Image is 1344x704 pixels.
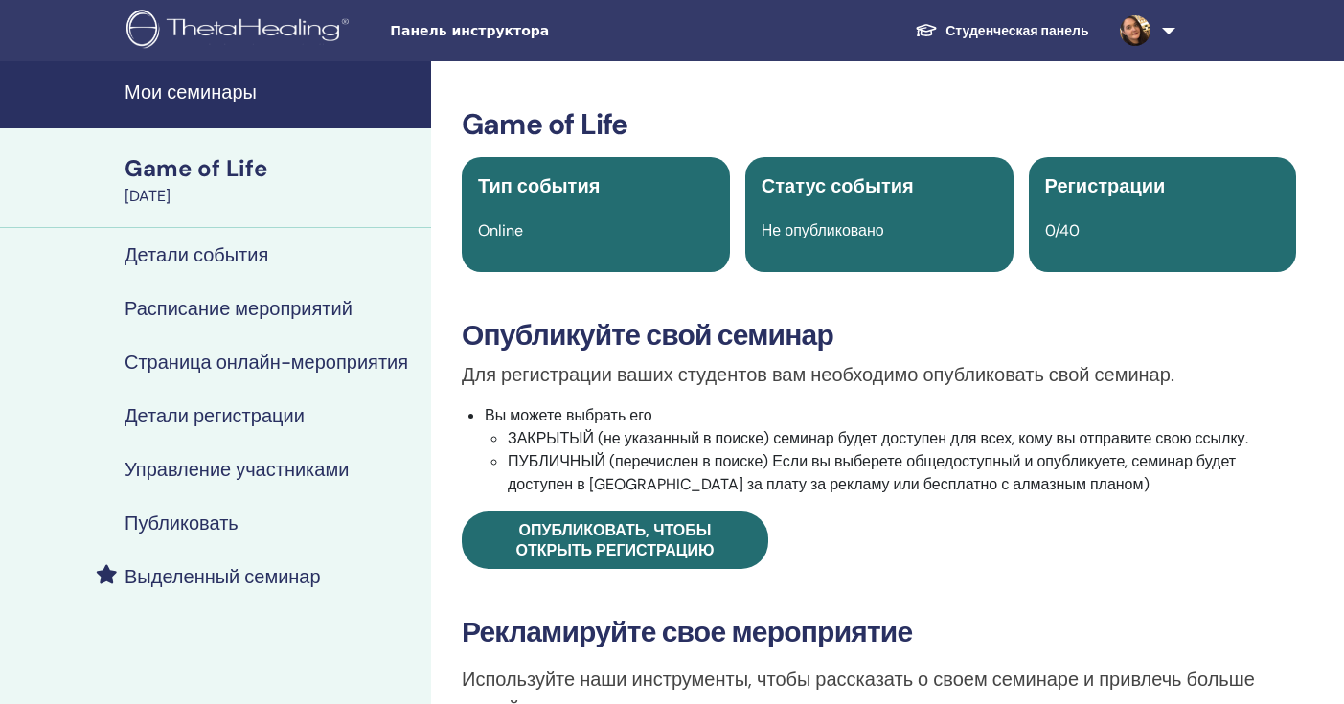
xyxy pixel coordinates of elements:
[462,107,1296,142] h3: Game of Life
[125,152,420,185] div: Game of Life
[125,351,408,374] h4: Страница онлайн-мероприятия
[900,13,1104,49] a: Студенческая панель
[125,185,420,208] div: [DATE]
[485,404,1296,496] li: Вы можете выбрать его
[762,220,884,240] span: Не опубликовано
[478,173,600,198] span: Тип события
[478,220,523,240] span: Online
[516,520,715,560] span: Опубликовать, чтобы открыть регистрацию
[125,80,420,103] h4: Мои семинары
[462,511,768,569] a: Опубликовать, чтобы открыть регистрацию
[762,173,914,198] span: Статус события
[125,297,353,320] h4: Расписание мероприятий
[1045,173,1166,198] span: Регистрации
[462,318,1296,352] h3: Опубликуйте свой семинар
[508,450,1296,496] li: ПУБЛИЧНЫЙ (перечислен в поиске) Если вы выберете общедоступный и опубликуете, семинар будет досту...
[1045,220,1080,240] span: 0/40
[125,458,349,481] h4: Управление участниками
[125,511,239,534] h4: Публиковать
[1120,15,1150,46] img: default.jpg
[113,152,431,208] a: Game of Life[DATE]
[508,427,1296,450] li: ЗАКРЫТЫЙ (не указанный в поиске) семинар будет доступен для всех, кому вы отправите свою ссылку.
[462,360,1296,389] p: Для регистрации ваших студентов вам необходимо опубликовать свой семинар.
[125,565,321,588] h4: Выделенный семинар
[390,21,677,41] span: Панель инструктора
[125,243,268,266] h4: Детали события
[126,10,355,53] img: logo.png
[125,404,305,427] h4: Детали регистрации
[462,615,1296,649] h3: Рекламируйте свое мероприятие
[915,22,938,38] img: graduation-cap-white.svg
